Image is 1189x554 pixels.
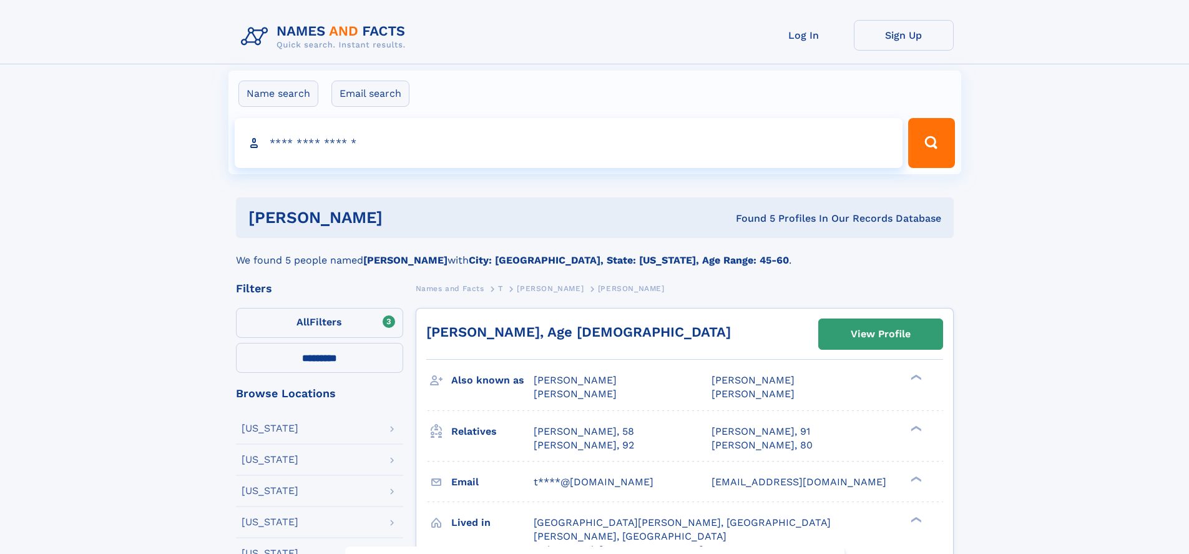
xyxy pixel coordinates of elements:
[854,20,954,51] a: Sign Up
[451,421,534,442] h3: Relatives
[754,20,854,51] a: Log In
[908,118,954,168] button: Search Button
[451,370,534,391] h3: Also known as
[236,238,954,268] div: We found 5 people named with .
[534,374,617,386] span: [PERSON_NAME]
[236,388,403,399] div: Browse Locations
[908,424,922,432] div: ❯
[236,283,403,294] div: Filters
[236,308,403,338] label: Filters
[296,316,310,328] span: All
[851,320,911,349] div: View Profile
[242,423,298,433] div: [US_STATE]
[416,280,484,296] a: Names and Facts
[598,284,665,293] span: [PERSON_NAME]
[712,425,810,438] a: [PERSON_NAME], 91
[517,280,584,296] a: [PERSON_NAME]
[235,118,903,168] input: search input
[498,280,503,296] a: T
[426,324,731,340] a: [PERSON_NAME], Age [DEMOGRAPHIC_DATA]
[712,374,795,386] span: [PERSON_NAME]
[534,530,727,542] span: [PERSON_NAME], [GEOGRAPHIC_DATA]
[331,81,409,107] label: Email search
[908,475,922,483] div: ❯
[712,388,795,400] span: [PERSON_NAME]
[498,284,503,293] span: T
[236,20,416,54] img: Logo Names and Facts
[242,455,298,465] div: [US_STATE]
[517,284,584,293] span: [PERSON_NAME]
[469,254,789,266] b: City: [GEOGRAPHIC_DATA], State: [US_STATE], Age Range: 45-60
[908,515,922,523] div: ❯
[238,81,318,107] label: Name search
[712,438,813,452] a: [PERSON_NAME], 80
[712,476,886,488] span: [EMAIL_ADDRESS][DOMAIN_NAME]
[819,319,942,349] a: View Profile
[534,388,617,400] span: [PERSON_NAME]
[908,373,922,382] div: ❯
[248,210,559,225] h1: [PERSON_NAME]
[242,517,298,527] div: [US_STATE]
[534,438,634,452] a: [PERSON_NAME], 92
[363,254,448,266] b: [PERSON_NAME]
[242,486,298,496] div: [US_STATE]
[451,472,534,493] h3: Email
[534,517,831,528] span: [GEOGRAPHIC_DATA][PERSON_NAME], [GEOGRAPHIC_DATA]
[559,212,941,225] div: Found 5 Profiles In Our Records Database
[534,425,634,438] a: [PERSON_NAME], 58
[451,512,534,533] h3: Lived in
